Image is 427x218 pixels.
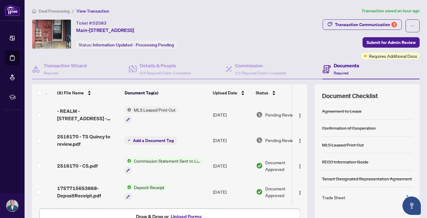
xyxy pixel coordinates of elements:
span: Submit for Admin Review [367,38,416,47]
h4: Transaction Wizard [44,62,87,69]
span: Information Updated - Processing Pending [93,42,174,48]
img: Status Icon [125,106,131,113]
img: Document Status [256,188,263,195]
span: Document Approved [265,159,303,172]
span: Deal Processing [39,8,70,14]
span: View Transaction [76,8,109,14]
th: Status [253,84,305,101]
td: [DATE] [211,153,254,179]
button: Status IconCommission Statement Sent to Listing Brokerage [125,157,204,174]
span: Pending Review [265,137,296,144]
img: Document Status [256,137,263,144]
h4: Documents [334,62,359,69]
td: [DATE] [211,179,254,205]
button: Submit for Admin Review [363,37,420,48]
img: Logo [297,164,302,169]
button: Status IconMLS Leased Print Out [125,106,178,123]
div: Confirmation of Cooperation [322,125,376,131]
span: Commission Statement Sent to Listing Brokerage [131,157,204,164]
img: Document Status [256,111,263,118]
img: Status Icon [125,184,131,191]
img: Logo [297,138,302,143]
h4: Commission [235,62,286,69]
span: Requires Additional Docs [369,53,417,59]
span: plus [127,139,130,142]
div: Transaction Communication [335,20,397,30]
th: Document Tag(s) [122,84,210,101]
img: IMG-E12375857_1.jpg [32,20,71,49]
button: Logo [295,187,305,197]
span: ellipsis [410,24,415,28]
img: Logo [297,190,302,195]
td: [DATE] [211,101,254,128]
span: (8) File Name [57,89,84,96]
span: 2516170 - CS.pdf [57,162,98,169]
div: Ticket #: [76,19,107,26]
span: Document Checklist [322,92,378,100]
img: Profile Icon [6,200,18,212]
span: 1757715653868-DepositReceipt.pdf [57,184,120,199]
img: logo [5,5,20,16]
button: Logo [295,161,305,171]
img: Logo [297,113,302,118]
th: Upload Date [210,84,253,101]
button: Transaction Communication4 [323,19,402,30]
span: 1/1 Required Fields Completed [235,71,286,75]
span: Deposit Receipt [131,184,167,191]
span: Status [256,89,268,96]
article: Transaction saved an hour ago [362,7,420,14]
span: 52583 [93,20,107,26]
div: 4 [391,22,397,27]
button: Add a Document Tag [125,136,177,144]
span: Upload Date [213,89,237,96]
div: MLS Leased Print Out [322,141,364,148]
span: Document Approved [265,185,303,199]
span: 2516170 - TS Quincy to review.pdf [57,133,120,148]
th: (8) File Name [55,84,122,101]
button: Add a Document Tag [125,137,177,144]
div: Trade Sheet [322,194,345,201]
button: Status IconDeposit Receipt [125,184,167,200]
img: Status Icon [125,157,131,164]
span: Pending Review [265,111,296,118]
span: 3/3 Required Fields Completed [140,71,191,75]
span: Add a Document Tag [133,138,174,143]
li: / [72,7,74,14]
span: Main-[STREET_ADDRESS] [76,26,134,34]
button: Logo [295,135,305,145]
span: home [32,9,36,13]
span: MLS Leased Print Out [131,106,178,113]
span: Required [44,71,58,75]
h4: Details & People [140,62,191,69]
span: - REALM - [STREET_ADDRESS] - [DATE].pdf [57,107,120,122]
span: Required [334,71,348,75]
div: Agreement to Lease [322,108,362,114]
button: Open asap [402,196,421,215]
td: [DATE] [211,128,254,153]
img: Document Status [256,162,263,169]
div: RECO Information Guide [322,158,368,165]
button: Logo [295,110,305,120]
div: Status: [76,41,177,49]
div: Tenant Designated Representation Agreement [322,175,412,182]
